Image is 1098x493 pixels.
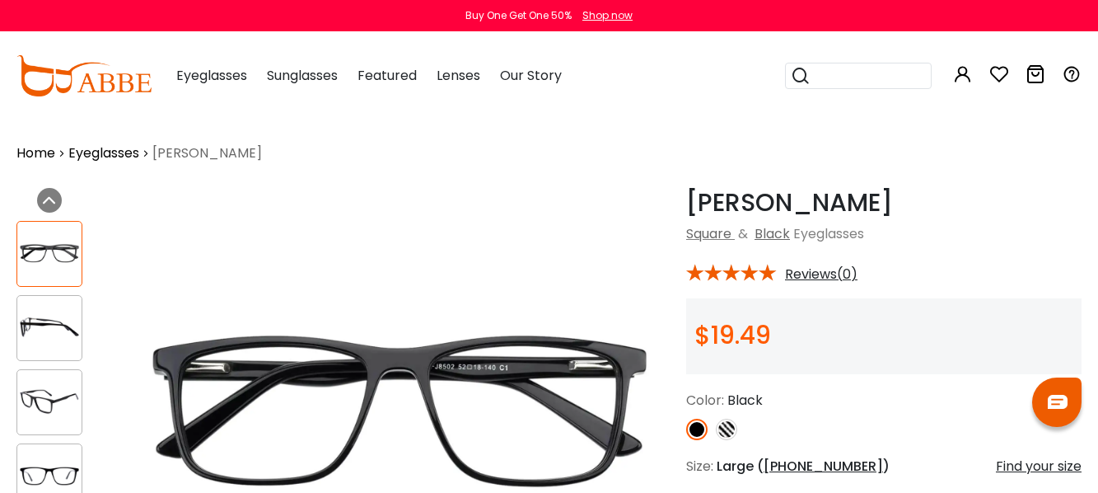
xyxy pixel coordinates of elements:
span: Lenses [437,66,480,85]
span: Eyeglasses [793,224,864,243]
span: Large ( ) [717,457,890,476]
span: Color: [686,391,724,410]
span: $19.49 [694,317,771,353]
div: Shop now [582,8,633,23]
span: Size: [686,457,713,476]
a: Home [16,143,55,163]
h1: [PERSON_NAME] [686,188,1082,218]
img: abbeglasses.com [16,55,152,96]
span: Eyeglasses [176,66,247,85]
a: Eyeglasses [68,143,139,163]
img: chat [1048,395,1068,409]
span: [PERSON_NAME] [152,143,262,163]
a: Square [686,224,731,243]
span: [PHONE_NUMBER] [764,457,883,476]
span: Our Story [500,66,562,85]
span: & [735,224,751,243]
span: Black [727,391,763,410]
img: Fay Black Acetate Eyeglasses , Fashion , SpringHinges , UniversalBridgeFit Frames from ABBE Glasses [17,460,82,492]
img: Fay Black Acetate Eyeglasses , Fashion , SpringHinges , UniversalBridgeFit Frames from ABBE Glasses [17,237,82,270]
span: Sunglasses [267,66,338,85]
img: Fay Black Acetate Eyeglasses , Fashion , SpringHinges , UniversalBridgeFit Frames from ABBE Glasses [17,386,82,418]
span: Featured [357,66,417,85]
div: Buy One Get One 50% [465,8,572,23]
img: Fay Black Acetate Eyeglasses , Fashion , SpringHinges , UniversalBridgeFit Frames from ABBE Glasses [17,312,82,344]
span: Reviews(0) [785,267,857,282]
div: Find your size [996,457,1082,477]
a: Shop now [574,8,633,22]
a: Black [755,224,790,243]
